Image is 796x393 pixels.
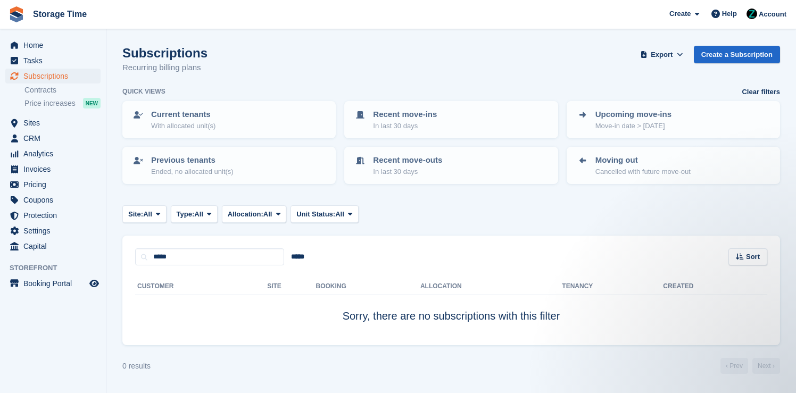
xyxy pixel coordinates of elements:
span: Home [23,38,87,53]
a: Previous [720,358,748,374]
button: Export [639,46,685,63]
th: Site [267,278,316,295]
a: Price increases NEW [24,97,101,109]
span: All [335,209,344,220]
p: Upcoming move-ins [595,108,671,121]
p: In last 30 days [373,121,437,131]
p: Move-in date > [DATE] [595,121,671,131]
span: Help [722,9,737,19]
span: Subscriptions [23,69,87,83]
th: Created [663,278,767,295]
span: Site: [128,209,143,220]
a: menu [5,115,101,130]
span: Tasks [23,53,87,68]
span: Type: [177,209,195,220]
span: Create [669,9,691,19]
a: menu [5,38,101,53]
th: Tenancy [562,278,599,295]
a: menu [5,131,101,146]
p: With allocated unit(s) [151,121,215,131]
img: stora-icon-8386f47178a22dfd0bd8f6a31ec36ba5ce8667c1dd55bd0f319d3a0aa187defe.svg [9,6,24,22]
div: NEW [83,98,101,108]
a: Previous tenants Ended, no allocated unit(s) [123,148,335,183]
a: menu [5,276,101,291]
a: menu [5,193,101,207]
a: menu [5,69,101,83]
span: Analytics [23,146,87,161]
th: Allocation [420,278,562,295]
button: Type: All [171,205,218,223]
span: CRM [23,131,87,146]
img: Zain Sarwar [747,9,757,19]
p: Recent move-ins [373,108,437,121]
p: In last 30 days [373,166,442,177]
span: Price increases [24,98,76,108]
a: Create a Subscription [694,46,780,63]
p: Current tenants [151,108,215,121]
span: Settings [23,223,87,238]
a: menu [5,223,101,238]
p: Moving out [595,154,691,166]
span: Coupons [23,193,87,207]
h6: Quick views [122,87,165,96]
a: menu [5,177,101,192]
th: Booking [316,278,420,295]
span: Sorry, there are no subscriptions with this filter [343,310,560,322]
a: menu [5,239,101,254]
button: Site: All [122,205,167,223]
span: Allocation: [228,209,263,220]
a: menu [5,208,101,223]
span: Export [651,49,673,60]
a: Clear filters [742,87,780,97]
a: Recent move-outs In last 30 days [345,148,557,183]
div: 0 results [122,361,151,372]
a: menu [5,162,101,177]
span: Booking Portal [23,276,87,291]
th: Customer [135,278,267,295]
a: menu [5,53,101,68]
span: All [194,209,203,220]
a: Upcoming move-ins Move-in date > [DATE] [568,102,779,137]
p: Previous tenants [151,154,234,166]
a: Storage Time [29,5,91,23]
a: Preview store [88,277,101,290]
span: Protection [23,208,87,223]
button: Allocation: All [222,205,287,223]
span: Pricing [23,177,87,192]
p: Recent move-outs [373,154,442,166]
h1: Subscriptions [122,46,208,60]
span: All [143,209,152,220]
a: Current tenants With allocated unit(s) [123,102,335,137]
nav: Page [718,358,782,374]
span: Sites [23,115,87,130]
a: Recent move-ins In last 30 days [345,102,557,137]
span: Storefront [10,263,106,273]
span: Capital [23,239,87,254]
a: Next [752,358,780,374]
p: Recurring billing plans [122,62,208,74]
a: menu [5,146,101,161]
a: Contracts [24,85,101,95]
span: Sort [746,252,760,262]
p: Cancelled with future move-out [595,166,691,177]
span: Account [759,9,786,20]
p: Ended, no allocated unit(s) [151,166,234,177]
a: Moving out Cancelled with future move-out [568,148,779,183]
span: Unit Status: [296,209,335,220]
button: Unit Status: All [291,205,358,223]
span: Invoices [23,162,87,177]
span: All [263,209,272,220]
